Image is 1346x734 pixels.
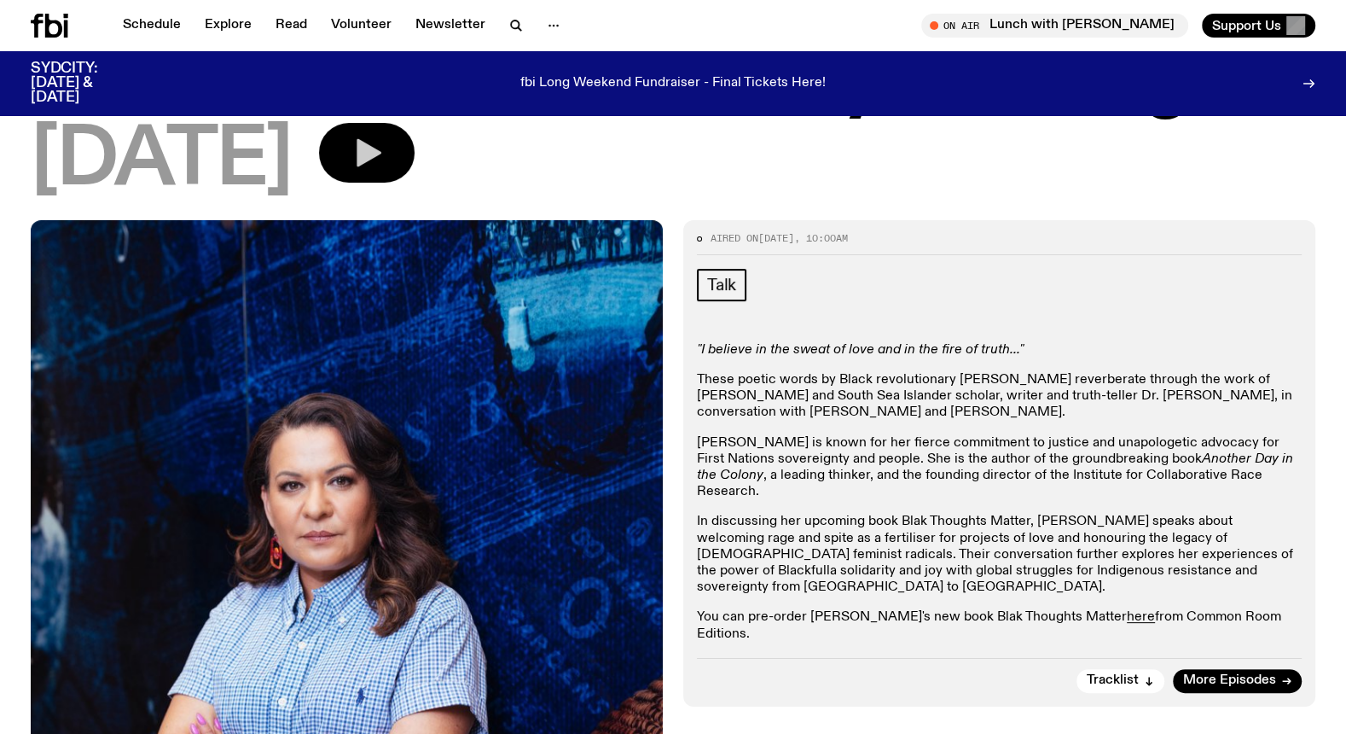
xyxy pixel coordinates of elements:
button: On AirLunch with [PERSON_NAME] [921,14,1188,38]
p: In discussing her upcoming book Blak Thoughts Matter, [PERSON_NAME] speaks about welcoming rage a... [697,514,1302,596]
button: Tracklist [1076,669,1164,693]
a: Schedule [113,14,191,38]
em: Another Day in the Colony [697,452,1293,482]
a: Volunteer [321,14,402,38]
span: Support Us [1212,18,1281,33]
span: More Episodes [1183,674,1276,687]
a: Talk [697,269,746,301]
a: here [1127,610,1155,624]
a: Read [265,14,317,38]
a: Newsletter [405,14,496,38]
span: Talk [707,276,736,294]
span: [DATE] [758,231,794,245]
button: Support Us [1202,14,1315,38]
p: fbi Long Weekend Fundraiser - Final Tickets Here! [520,76,826,91]
p: You can pre-order [PERSON_NAME]'s new book Blak Thoughts Matter from Common Room Editions. [697,609,1302,642]
span: [DATE] [31,123,292,200]
p: [PERSON_NAME] is known for her fierce commitment to justice and unapologetic advocacy for First N... [697,435,1302,501]
h3: SYDCITY: [DATE] & [DATE] [31,61,140,105]
em: "I believe in the sweat of love and in the fire of truth..." [697,343,1024,357]
span: Tracklist [1087,674,1139,687]
span: , 10:00am [794,231,848,245]
p: These poetic words by Black revolutionary [PERSON_NAME] reverberate through the work of [PERSON_N... [697,372,1302,422]
a: More Episodes [1173,669,1302,693]
a: Explore [194,14,262,38]
span: Aired on [711,231,758,245]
